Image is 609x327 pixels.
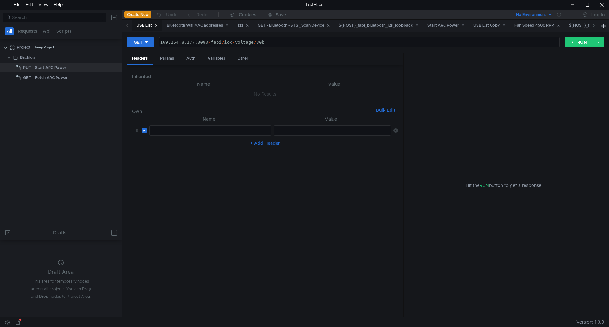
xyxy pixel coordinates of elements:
[514,22,560,29] div: Fan Speed 4500 RPM
[41,27,52,35] button: Api
[53,229,66,237] div: Drafts
[23,63,31,72] span: PUT
[258,22,330,29] div: GET - Bluetooth - STS _Scan Device
[473,22,505,29] div: USB List Copy
[232,53,253,64] div: Other
[34,43,54,52] div: Temp Project
[508,10,552,20] button: No Environment
[137,80,270,88] th: Name
[35,63,66,72] div: Start ARC Power
[373,106,398,114] button: Bulk Edit
[127,37,154,47] button: GET
[151,10,182,19] button: Undo
[132,73,398,80] h6: Inherited
[565,37,593,47] button: RUN
[254,91,276,97] nz-embed-empty: No Results
[239,11,256,18] div: Cookies
[339,22,418,29] div: ${HOST}_fapi_bluetooth_i2s_loopback
[479,183,489,188] span: RUN
[576,317,604,327] span: Version: 1.3.3
[591,11,605,18] div: Log In
[132,108,373,115] h6: Own
[5,27,14,35] button: All
[155,53,179,64] div: Params
[197,11,208,18] div: Redo
[166,11,178,18] div: Undo
[182,10,212,19] button: Redo
[137,22,158,29] div: USB List
[134,39,143,46] div: GET
[147,115,271,123] th: Name
[248,139,283,147] button: + Add Header
[167,22,229,29] div: Bluetooth Wifi MAC addresses
[516,12,546,18] div: No Environment
[203,53,230,64] div: Variables
[427,22,465,29] div: Start ARC Power
[271,115,391,123] th: Value
[35,73,68,83] div: Fetch ARC Power
[270,80,398,88] th: Value
[17,43,30,52] div: Project
[12,14,103,21] input: Search...
[181,53,200,64] div: Auth
[20,53,35,62] div: Backlog
[238,22,249,29] div: zzz
[16,27,39,35] button: Requests
[276,12,286,17] div: Save
[54,27,73,35] button: Scripts
[124,11,151,18] button: Create New
[466,182,541,189] span: Hit the button to get a response
[23,73,31,83] span: GET
[127,53,153,65] div: Headers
